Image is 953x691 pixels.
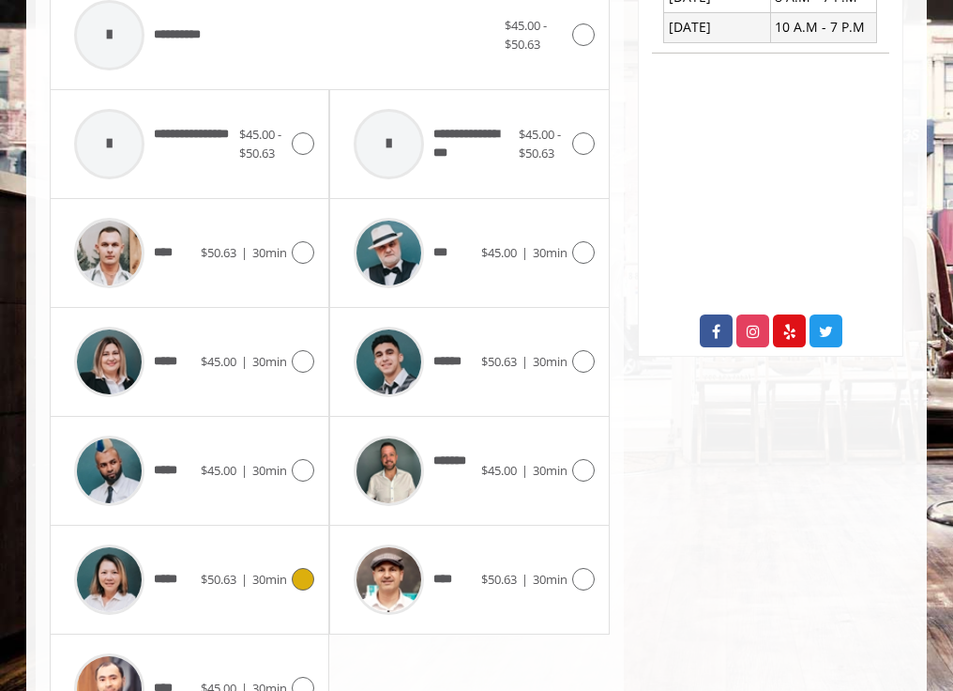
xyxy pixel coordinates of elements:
[252,244,287,261] span: 30min
[481,462,517,479] span: $45.00
[519,126,561,162] span: $45.00 - $50.63
[522,353,528,370] span: |
[481,244,517,261] span: $45.00
[522,462,528,479] span: |
[241,462,248,479] span: |
[201,353,236,370] span: $45.00
[241,571,248,588] span: |
[522,244,528,261] span: |
[770,12,876,42] td: 10 A.M - 7 P.M
[481,571,517,588] span: $50.63
[533,462,567,479] span: 30min
[664,12,770,42] td: [DATE]
[201,462,236,479] span: $45.00
[252,462,287,479] span: 30min
[481,353,517,370] span: $50.63
[241,244,248,261] span: |
[252,571,287,588] span: 30min
[241,353,248,370] span: |
[533,571,567,588] span: 30min
[252,353,287,370] span: 30min
[533,353,567,370] span: 30min
[201,571,236,588] span: $50.63
[522,571,528,588] span: |
[239,126,281,162] span: $45.00 - $50.63
[505,17,547,54] span: $45.00 - $50.63
[201,244,236,261] span: $50.63
[533,244,567,261] span: 30min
